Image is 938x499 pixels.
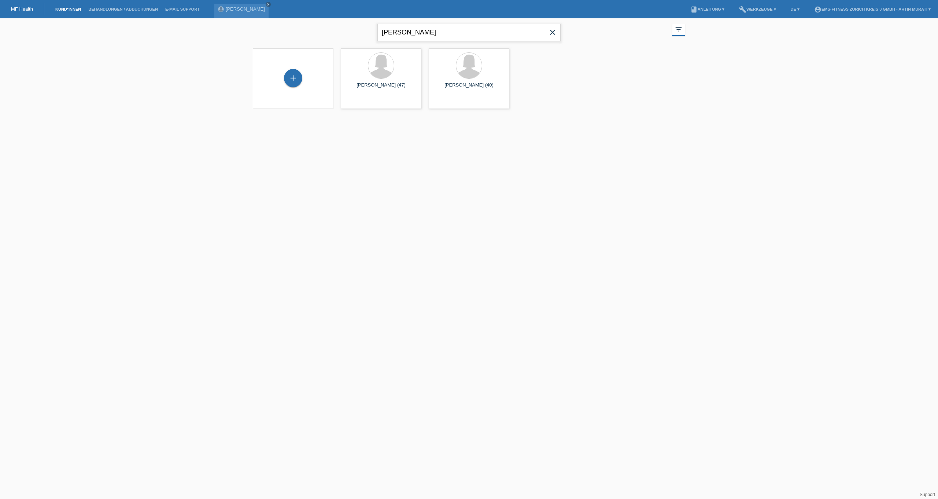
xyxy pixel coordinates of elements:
[52,7,85,11] a: Kund*innen
[787,7,803,11] a: DE ▾
[739,6,746,13] i: build
[266,3,270,6] i: close
[226,6,265,12] a: [PERSON_NAME]
[11,6,33,12] a: MF Health
[377,24,561,41] input: Suche...
[85,7,162,11] a: Behandlungen / Abbuchungen
[347,82,416,94] div: [PERSON_NAME] (47)
[810,7,934,11] a: account_circleEMS-Fitness Zürich Kreis 3 GmbH - Artin Murati ▾
[690,6,698,13] i: book
[675,25,683,33] i: filter_list
[266,2,271,7] a: close
[435,82,503,94] div: [PERSON_NAME] (40)
[920,492,935,497] a: Support
[687,7,728,11] a: bookAnleitung ▾
[284,72,302,84] div: Kund*in hinzufügen
[814,6,821,13] i: account_circle
[162,7,203,11] a: E-Mail Support
[548,28,557,37] i: close
[735,7,780,11] a: buildWerkzeuge ▾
